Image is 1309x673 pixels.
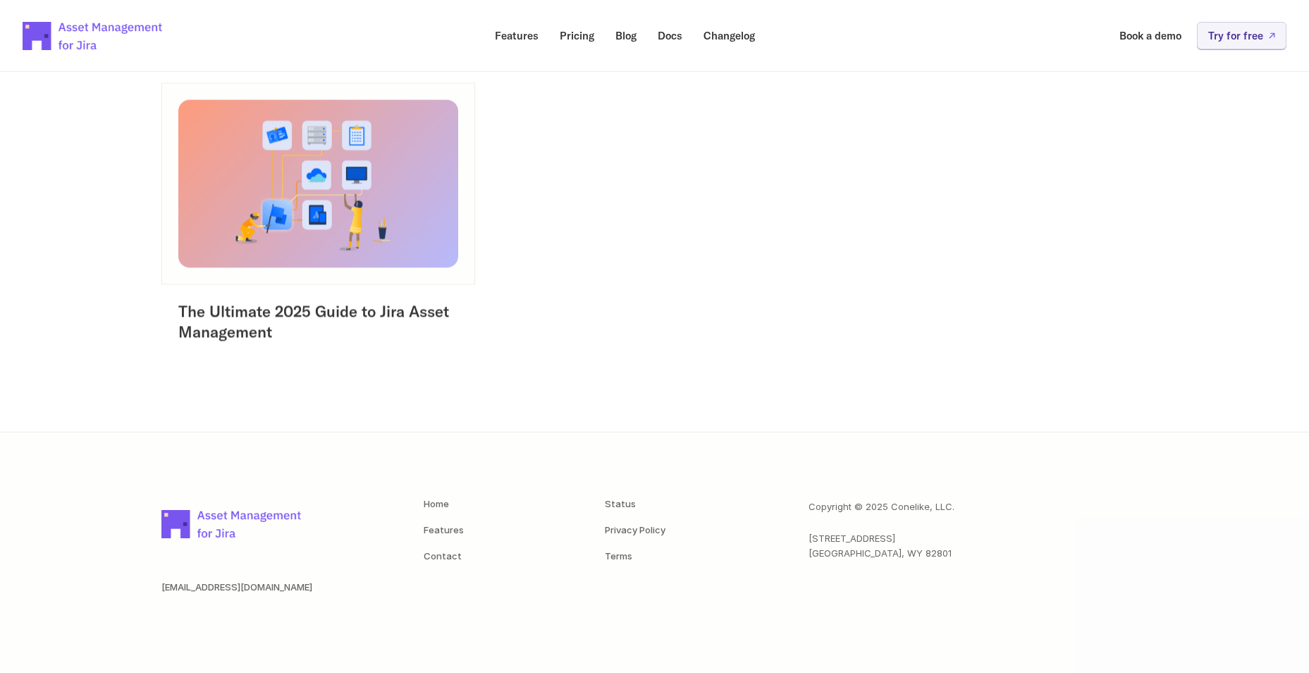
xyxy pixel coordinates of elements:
p: Book a demo [1119,30,1181,41]
a: Privacy Policy [605,524,665,535]
a: Book a demo [1110,22,1191,49]
p: Features [495,30,539,41]
a: Changelog [694,22,765,49]
p: Try for free [1208,30,1263,41]
a: Pricing [550,22,604,49]
a: Contact [424,550,462,562]
a: Status [605,498,636,509]
span: [STREET_ADDRESS] [809,533,895,544]
a: Try for free [1197,22,1286,49]
p: Copyright © 2025 Conelike, LLC. [809,499,954,514]
p: Changelog [703,30,755,41]
p: Docs [658,30,682,41]
a: Docs [648,22,692,49]
a: The Ultimate 2025 Guide to Jira Asset Management [178,301,453,341]
p: Blog [615,30,637,41]
a: Terms [605,550,632,562]
a: Features [424,524,464,535]
span: [GEOGRAPHIC_DATA], WY 82801 [809,547,952,559]
a: Features [485,22,548,49]
a: Blog [606,22,646,49]
p: Pricing [560,30,594,41]
a: [EMAIL_ADDRESS][DOMAIN_NAME] [161,581,312,593]
a: Home [424,498,449,509]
